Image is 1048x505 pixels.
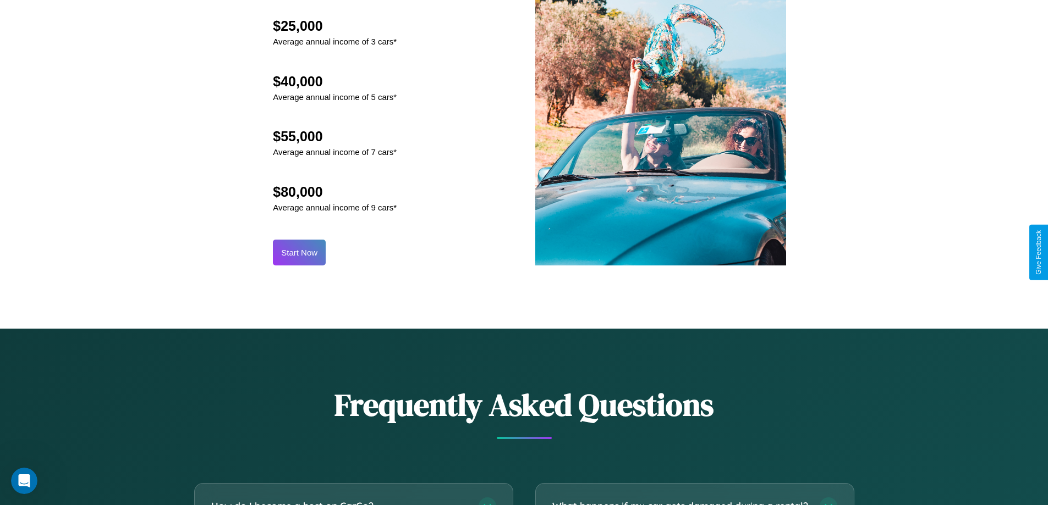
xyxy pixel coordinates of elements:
[11,468,37,494] iframe: Intercom live chat
[1035,230,1042,275] div: Give Feedback
[273,18,397,34] h2: $25,000
[273,90,397,104] p: Average annual income of 5 cars*
[273,145,397,159] p: Average annual income of 7 cars*
[273,34,397,49] p: Average annual income of 3 cars*
[194,384,854,426] h2: Frequently Asked Questions
[273,240,326,265] button: Start Now
[273,74,397,90] h2: $40,000
[273,129,397,145] h2: $55,000
[273,200,397,215] p: Average annual income of 9 cars*
[273,184,397,200] h2: $80,000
